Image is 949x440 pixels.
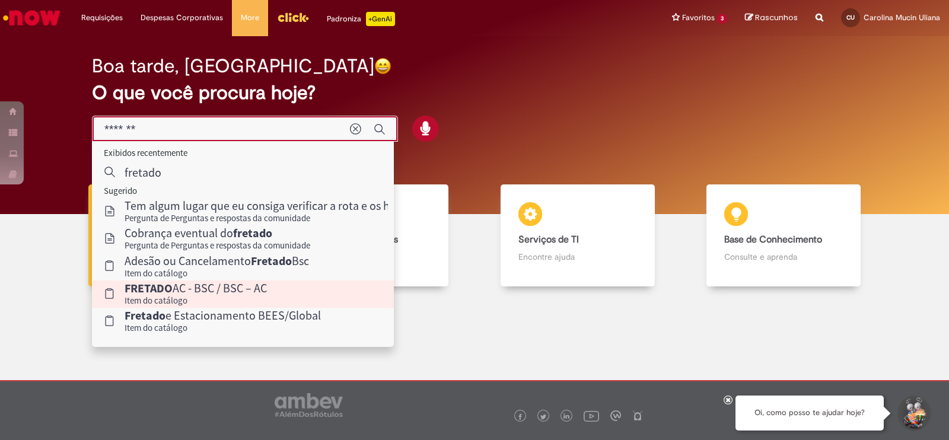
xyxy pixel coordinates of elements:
img: logo_footer_ambev_rotulo_gray.png [275,393,343,417]
img: logo_footer_twitter.png [540,414,546,420]
a: Serviços de TI Encontre ajuda [474,184,681,287]
button: Iniciar Conversa de Suporte [896,396,931,431]
img: happy-face.png [374,58,391,75]
span: Carolina Mucin Uliana [864,12,940,23]
div: Oi, como posso te ajudar hoje? [735,396,884,431]
img: ServiceNow [1,6,62,30]
a: Base de Conhecimento Consulte e aprenda [681,184,887,287]
p: Consulte e aprenda [724,251,843,263]
span: 3 [717,14,727,24]
span: Despesas Corporativas [141,12,223,24]
p: +GenAi [366,12,395,26]
span: CU [846,14,855,21]
span: Rascunhos [755,12,798,23]
h2: O que você procura hoje? [92,82,857,103]
img: logo_footer_naosei.png [632,410,643,421]
b: Base de Conhecimento [724,234,822,245]
h2: Boa tarde, [GEOGRAPHIC_DATA] [92,56,374,76]
span: Favoritos [682,12,715,24]
a: Rascunhos [745,12,798,24]
a: Tirar dúvidas Tirar dúvidas com Lupi Assist e Gen Ai [62,184,269,287]
img: logo_footer_facebook.png [517,414,523,420]
img: logo_footer_youtube.png [584,408,599,423]
p: Encontre ajuda [518,251,637,263]
img: click_logo_yellow_360x200.png [277,8,309,26]
span: More [241,12,259,24]
img: logo_footer_workplace.png [610,410,621,421]
span: Requisições [81,12,123,24]
div: Padroniza [327,12,395,26]
b: Serviços de TI [518,234,579,245]
img: logo_footer_linkedin.png [563,413,569,420]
